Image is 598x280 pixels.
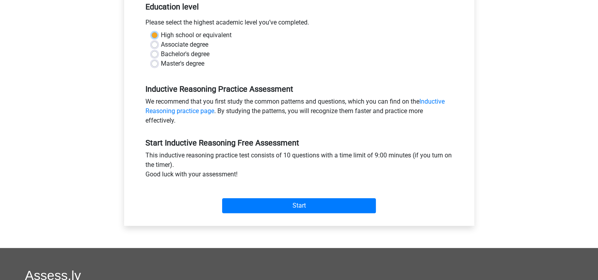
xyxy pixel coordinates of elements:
[145,84,453,94] h5: Inductive Reasoning Practice Assessment
[222,198,376,213] input: Start
[161,49,209,59] label: Bachelor's degree
[145,138,453,148] h5: Start Inductive Reasoning Free Assessment
[140,18,459,30] div: Please select the highest academic level you’ve completed.
[161,59,204,68] label: Master's degree
[161,30,232,40] label: High school or equivalent
[161,40,208,49] label: Associate degree
[140,151,459,182] div: This inductive reasoning practice test consists of 10 questions with a time limit of 9:00 minutes...
[140,97,459,129] div: We recommend that you first study the common patterns and questions, which you can find on the . ...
